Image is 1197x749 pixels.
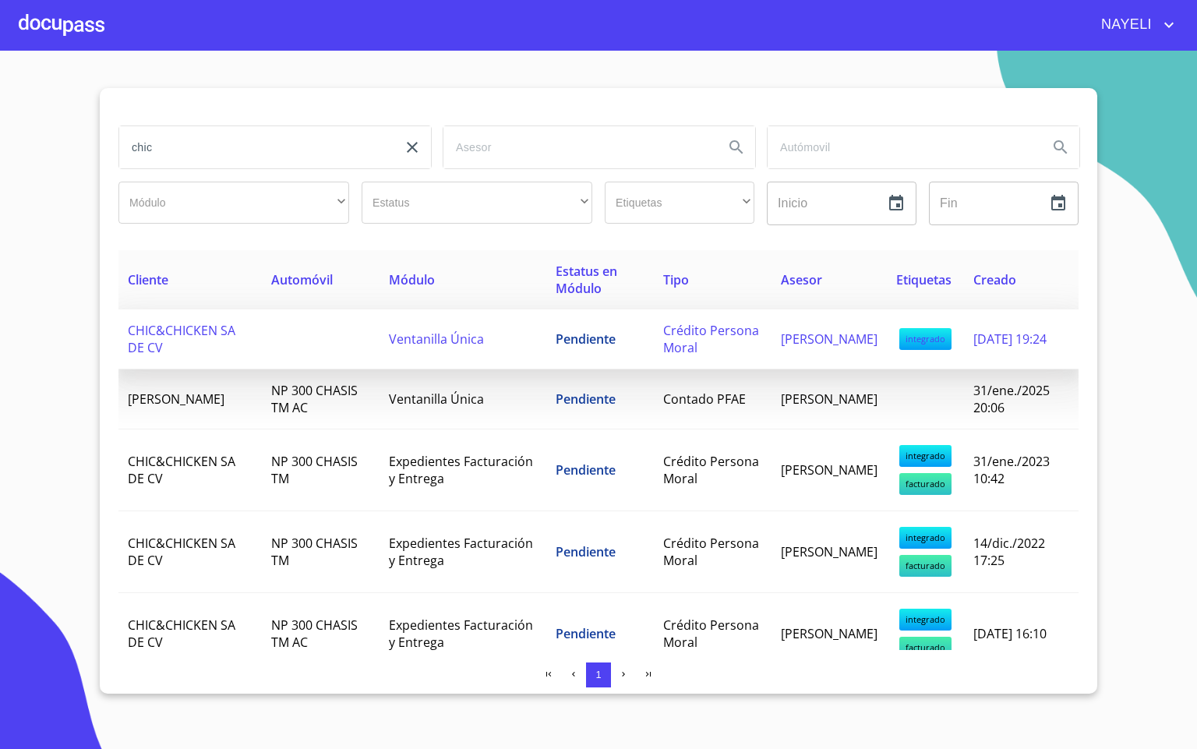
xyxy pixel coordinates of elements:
[128,322,235,356] span: CHIC&CHICKEN SA DE CV
[663,453,759,487] span: Crédito Persona Moral
[128,617,235,651] span: CHIC&CHICKEN SA DE CV
[973,535,1045,569] span: 14/dic./2022 17:25
[271,535,358,569] span: NP 300 CHASIS TM
[389,390,484,408] span: Ventanilla Única
[973,453,1050,487] span: 31/ene./2023 10:42
[781,330,877,348] span: [PERSON_NAME]
[389,617,533,651] span: Expedientes Facturación y Entrega
[663,390,746,408] span: Contado PFAE
[663,271,689,288] span: Tipo
[899,527,952,549] span: integrado
[556,543,616,560] span: Pendiente
[973,330,1047,348] span: [DATE] 19:24
[663,535,759,569] span: Crédito Persona Moral
[586,662,611,687] button: 1
[899,473,952,495] span: facturado
[362,182,592,224] div: ​
[899,328,952,350] span: integrado
[1042,129,1079,166] button: Search
[973,382,1050,416] span: 31/ene./2025 20:06
[128,390,224,408] span: [PERSON_NAME]
[1089,12,1160,37] span: NAYELI
[768,126,1036,168] input: search
[271,271,333,288] span: Automóvil
[605,182,754,224] div: ​
[899,445,952,467] span: integrado
[271,382,358,416] span: NP 300 CHASIS TM AC
[595,669,601,680] span: 1
[781,390,877,408] span: [PERSON_NAME]
[781,543,877,560] span: [PERSON_NAME]
[556,625,616,642] span: Pendiente
[899,555,952,577] span: facturado
[394,129,431,166] button: clear input
[718,129,755,166] button: Search
[899,609,952,631] span: integrado
[781,625,877,642] span: [PERSON_NAME]
[663,322,759,356] span: Crédito Persona Moral
[443,126,711,168] input: search
[896,271,952,288] span: Etiquetas
[389,271,435,288] span: Módulo
[556,461,616,479] span: Pendiente
[781,271,822,288] span: Asesor
[118,182,349,224] div: ​
[556,390,616,408] span: Pendiente
[389,535,533,569] span: Expedientes Facturación y Entrega
[119,126,387,168] input: search
[556,263,617,297] span: Estatus en Módulo
[973,271,1016,288] span: Creado
[128,535,235,569] span: CHIC&CHICKEN SA DE CV
[973,625,1047,642] span: [DATE] 16:10
[1089,12,1178,37] button: account of current user
[663,617,759,651] span: Crédito Persona Moral
[389,453,533,487] span: Expedientes Facturación y Entrega
[781,461,877,479] span: [PERSON_NAME]
[899,637,952,659] span: facturado
[389,330,484,348] span: Ventanilla Única
[128,453,235,487] span: CHIC&CHICKEN SA DE CV
[128,271,168,288] span: Cliente
[271,453,358,487] span: NP 300 CHASIS TM
[271,617,358,651] span: NP 300 CHASIS TM AC
[556,330,616,348] span: Pendiente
